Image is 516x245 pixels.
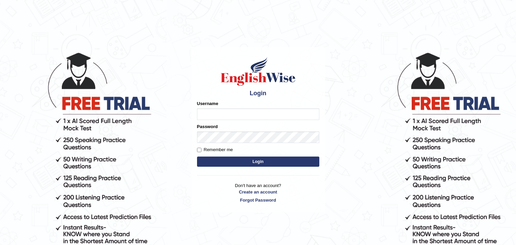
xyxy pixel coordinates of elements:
[197,182,319,203] p: Don't have an account?
[197,148,201,152] input: Remember me
[197,146,233,153] label: Remember me
[197,197,319,203] a: Forgot Password
[219,56,297,87] img: Logo of English Wise sign in for intelligent practice with AI
[197,90,319,97] h4: Login
[197,189,319,195] a: Create an account
[197,123,218,130] label: Password
[197,157,319,167] button: Login
[197,100,218,107] label: Username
